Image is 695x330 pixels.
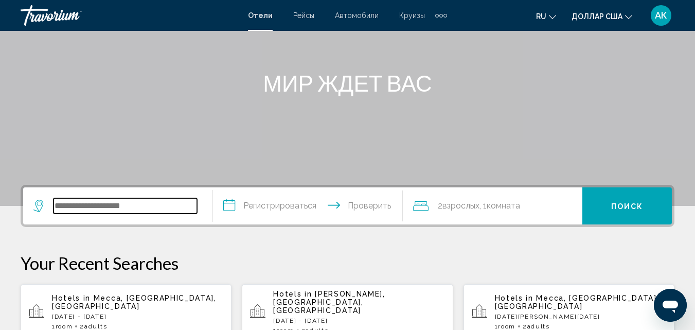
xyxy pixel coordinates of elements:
[611,202,644,211] font: Поиск
[23,187,672,224] div: Виджет поиска
[495,323,515,330] span: 1
[536,12,546,21] font: ru
[487,201,520,211] font: комната
[572,12,622,21] font: доллар США
[479,201,487,211] font: , 1
[21,253,674,273] p: Your Recent Searches
[84,323,107,330] span: Adults
[263,70,432,96] font: МИР ЖДЕТ ВАС
[655,10,667,21] font: АК
[80,323,107,330] span: 2
[273,290,312,298] span: Hotels in
[52,313,223,320] p: [DATE] - [DATE]
[442,201,479,211] font: взрослых
[495,313,666,320] p: [DATE][PERSON_NAME][DATE]
[582,187,672,224] button: Поиск
[403,187,582,224] button: Путешественники: 2 взрослых, 0 детей
[248,11,273,20] a: Отели
[435,7,447,24] button: Дополнительные элементы навигации
[572,9,632,24] button: Изменить валюту
[536,9,556,24] button: Изменить язык
[273,290,385,315] span: [PERSON_NAME], [GEOGRAPHIC_DATA], [GEOGRAPHIC_DATA]
[498,323,515,330] span: Room
[52,294,217,310] span: Mecca, [GEOGRAPHIC_DATA], [GEOGRAPHIC_DATA]
[654,289,687,322] iframe: Кнопка запуска окна обмена сообщениями
[21,5,238,26] a: Травориум
[527,323,550,330] span: Adults
[213,187,403,224] button: Даты заезда и выезда
[495,294,533,302] span: Hotels in
[648,5,674,26] button: Меню пользователя
[438,201,442,211] font: 2
[273,317,444,324] p: [DATE] - [DATE]
[52,323,73,330] span: 1
[523,323,550,330] span: 2
[399,11,425,20] a: Круизы
[293,11,314,20] a: Рейсы
[495,294,660,310] span: Mecca, [GEOGRAPHIC_DATA], [GEOGRAPHIC_DATA]
[52,294,91,302] span: Hotels in
[335,11,379,20] a: Автомобили
[56,323,73,330] span: Room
